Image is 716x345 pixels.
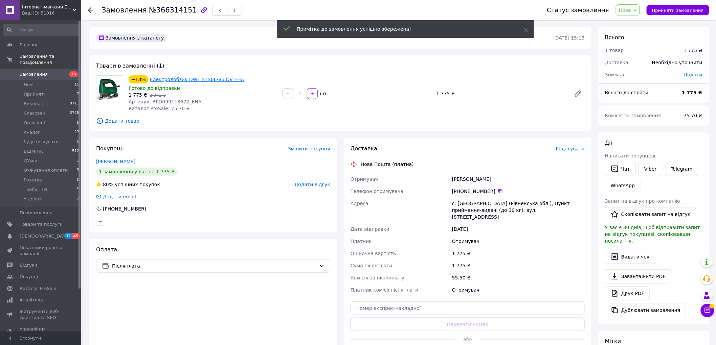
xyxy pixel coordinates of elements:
[605,34,624,41] span: Всього
[351,287,419,293] span: Платник комісії післяплати
[351,239,372,244] span: Платник
[96,168,178,176] div: 1 замовлення у вас на 1 775 ₴
[64,233,72,239] span: 11
[605,179,641,192] a: WhatsApp
[24,177,42,183] span: Розетка
[24,82,33,88] span: Нові
[129,92,147,98] span: 1 775 ₴
[20,245,63,257] span: Показники роботи компанії
[351,263,393,268] span: Сума післяплати
[20,274,38,280] span: Покупці
[451,223,586,235] div: [DATE]
[451,173,586,185] div: [PERSON_NAME]
[605,90,649,95] span: Всього до сплати
[20,71,48,77] span: Замовлення
[682,90,702,95] b: 1 775 ₴
[96,117,585,125] span: Додати товар
[605,48,624,53] span: 1 товар
[571,87,585,100] a: Редагувати
[20,309,63,321] span: Інструменти веб-майстра та SEO
[451,235,586,247] div: Отримувач
[22,4,73,10] span: Інтернет-магазин ЕлектроХаус
[547,7,609,14] div: Статус замовлення
[648,55,707,70] div: Необхідно уточнити
[96,34,167,42] div: Замовлення з каталогу
[20,262,37,268] span: Відгуки
[684,47,702,54] div: 1 775 ₴
[605,250,655,264] button: Видати чек
[605,198,680,204] span: Запит на відгук про компанію
[605,60,628,65] span: Доставка
[20,42,39,48] span: Головна
[351,301,585,315] input: Номер експрес-накладної
[77,158,79,164] span: 3
[295,182,330,187] span: Додати відгук
[605,286,650,300] a: Друк PDF
[605,225,700,244] span: У вас є 30 днів, щоб відправити запит на відгук покупцеві, скопіювавши посилання.
[24,167,68,173] span: Очікування оплати
[102,205,147,212] div: [PHONE_NUMBER]
[72,148,79,154] span: 512
[351,176,378,182] span: Отримувач
[605,113,661,118] span: Комісія за замовлення
[24,158,38,164] span: ДУмає
[20,53,81,66] span: Замовлення та повідомлення
[72,233,80,239] span: 45
[74,82,79,88] span: 15
[351,189,403,194] span: Телефон отримувача
[24,91,45,97] span: Прийняті
[20,286,56,292] span: Каталог ProSale
[24,129,40,135] span: Аналог
[351,275,404,280] span: Комісія за післяплату
[24,110,47,116] span: Скасовані
[24,196,43,202] span: У дорозі
[149,6,197,14] span: №366314151
[451,197,586,223] div: с. [GEOGRAPHIC_DATA] (Рівненська обл.), Пункт приймання-видачі (до 30 кг): вул. [STREET_ADDRESS]
[96,246,117,253] span: Оплата
[129,85,180,91] span: Готово до відправки
[451,260,586,272] div: 1 775 ₴
[20,326,63,338] span: Управління сайтом
[103,182,113,187] span: 80%
[665,162,698,176] a: Telegram
[20,210,52,216] span: Повідомлення
[605,338,621,344] span: Мітки
[129,106,190,111] span: Каталог ProSale: 75.70 ₴
[359,161,416,168] div: Нова Пошта (платна)
[619,7,631,13] span: Нове
[701,304,714,317] button: Чат з покупцем
[20,233,70,239] span: [DEMOGRAPHIC_DATA]
[77,187,79,193] span: 5
[102,193,137,200] div: Додати email
[652,8,704,13] span: Прийняти замовлення
[96,159,135,164] a: [PERSON_NAME]
[77,177,79,183] span: 0
[24,139,59,145] span: буде очікувати
[605,207,696,221] button: Скопіювати запит на відгук
[150,93,165,98] span: 2 041 ₴
[318,90,329,97] div: шт.
[24,120,45,126] span: Оплачені
[605,269,671,284] a: Завантажити PDF
[351,145,377,152] span: Доставка
[3,24,80,36] input: Пошук
[129,99,202,104] span: Артикул: RPD099113672_EHA
[456,336,479,343] span: або
[605,153,655,158] span: Написати покупцеві
[70,110,79,116] span: 3728
[22,10,81,16] div: Ваш ID: 51016
[451,284,586,296] div: Отримувач
[69,71,78,77] span: 15
[639,162,662,176] a: Viber
[77,91,79,97] span: 7
[77,139,79,145] span: 0
[74,129,79,135] span: 27
[647,5,709,15] button: Прийняти замовлення
[605,72,624,77] span: Знижка
[24,101,45,107] span: Виконані
[20,297,43,303] span: Аналітика
[24,148,43,154] span: ВІДМІНА
[288,146,330,151] span: Змінити покупця
[96,76,123,102] img: Електролобзик DWT STS06-85 DV EHA
[24,187,47,193] span: Треба ТТН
